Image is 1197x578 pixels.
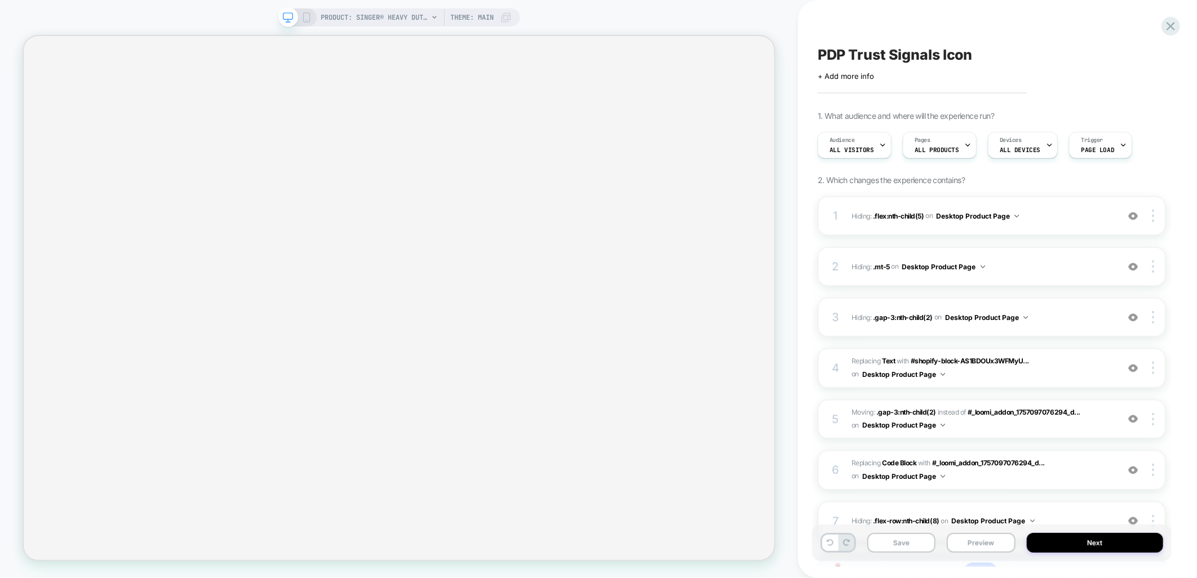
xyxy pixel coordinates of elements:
[941,373,945,376] img: down arrow
[1152,464,1154,476] img: close
[852,357,895,365] span: Replacing
[911,357,1029,365] span: #shopify-block-AS1BDOUx3WFMyU...
[1027,533,1164,553] button: Next
[852,406,1112,433] span: Moving:
[852,310,1112,324] span: Hiding :
[830,511,841,531] div: 7
[852,514,1112,528] span: Hiding :
[1023,316,1028,319] img: down arrow
[891,260,898,273] span: on
[873,262,890,270] span: .mt-5
[852,419,859,432] span: on
[852,209,1112,223] span: Hiding :
[1081,136,1103,144] span: Trigger
[1014,215,1019,217] img: down arrow
[1128,414,1138,424] img: crossed eye
[321,8,428,26] span: PRODUCT: SINGER® Heavy Duty 4452 Rosewater Pink Sewing Machine
[941,424,945,426] img: down arrow
[830,136,855,144] span: Audience
[1081,146,1114,154] span: Page Load
[915,146,959,154] span: ALL PRODUCTS
[1152,260,1154,273] img: close
[830,409,841,429] div: 5
[1128,516,1138,526] img: crossed eye
[852,368,859,380] span: on
[873,313,933,321] span: .gap-3:nth-child(2)
[818,111,994,121] span: 1. What audience and where will the experience run?
[882,459,916,467] b: Code Block
[830,307,841,327] div: 3
[925,210,933,222] span: on
[830,358,841,378] div: 4
[882,357,895,365] b: Text
[876,408,936,416] span: .gap-3:nth-child(2)
[952,514,1035,528] button: Desktop Product Page
[941,515,948,527] span: on
[862,418,945,432] button: Desktop Product Page
[981,265,985,268] img: down arrow
[1030,519,1035,522] img: down arrow
[1128,262,1138,272] img: crossed eye
[830,146,874,154] span: All Visitors
[1128,211,1138,221] img: crossed eye
[947,533,1015,553] button: Preview
[852,470,859,482] span: on
[852,459,917,467] span: Replacing
[1128,313,1138,322] img: crossed eye
[932,459,1045,467] span: #_loomi_addon_1757097076294_d...
[1152,311,1154,323] img: close
[945,310,1028,324] button: Desktop Product Page
[938,408,966,416] span: instead of
[936,209,1019,223] button: Desktop Product Page
[1000,146,1040,154] span: ALL DEVICES
[1152,515,1154,527] img: close
[915,136,930,144] span: Pages
[1000,136,1022,144] span: Devices
[1152,362,1154,374] img: close
[830,256,841,277] div: 2
[818,175,965,185] span: 2. Which changes the experience contains?
[1152,210,1154,222] img: close
[867,533,936,553] button: Save
[830,460,841,480] div: 6
[852,260,1112,274] span: Hiding :
[1128,465,1138,475] img: crossed eye
[1128,363,1138,373] img: crossed eye
[873,517,939,525] span: .flex-row:nth-child(8)
[918,459,930,467] span: WITH
[862,469,945,483] button: Desktop Product Page
[873,211,924,220] span: .flex:nth-child(5)
[818,46,973,63] span: PDP Trust Signals Icon
[862,367,945,381] button: Desktop Product Page
[934,311,942,323] span: on
[818,72,874,81] span: + Add more info
[941,475,945,478] img: down arrow
[830,206,841,226] div: 1
[902,260,985,274] button: Desktop Product Page
[451,8,494,26] span: Theme: MAIN
[897,357,909,365] span: WITH
[1152,413,1154,425] img: close
[968,408,1080,416] span: #_loomi_addon_1757097076294_d...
